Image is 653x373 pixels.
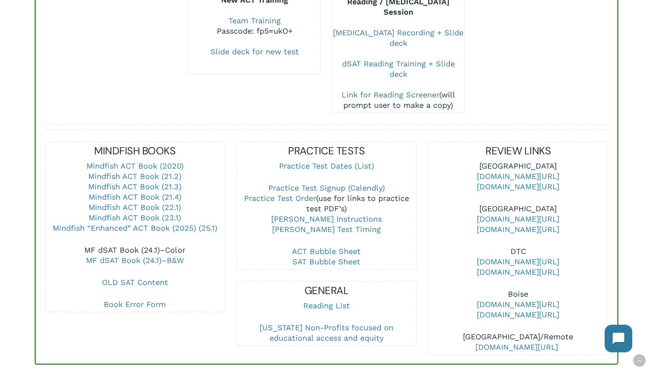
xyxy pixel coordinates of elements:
[428,144,608,158] h5: REVIEW LINKS
[292,257,360,266] a: SAT Bubble Sheet
[237,284,416,298] h5: GENERAL
[428,246,608,289] p: DTC
[272,225,381,234] a: [PERSON_NAME] Test Timing
[104,300,166,309] a: Book Error Form
[244,194,316,203] a: Practice Test Order
[342,59,455,78] a: dSAT Reading Training + Slide deck
[342,90,439,99] a: Link for Reading Screener
[303,301,350,310] a: Reading List
[428,332,608,352] p: [GEOGRAPHIC_DATA]/Remote
[477,310,559,319] a: [DOMAIN_NAME][URL]
[477,267,559,276] a: [DOMAIN_NAME][URL]
[189,26,320,36] div: Passcode: fp5=ukO+
[333,28,463,47] a: [MEDICAL_DATA] Recording + Slide deck
[210,47,299,56] a: Slide deck for new test
[428,204,608,246] p: [GEOGRAPHIC_DATA]
[477,225,559,234] a: [DOMAIN_NAME][URL]
[292,247,361,256] a: ACT Bubble Sheet
[237,183,416,246] p: (use for links to practice test PDF’s)
[88,172,181,181] a: Mindfish ACT Book (21.2)
[477,300,559,309] a: [DOMAIN_NAME][URL]
[86,161,184,170] a: Mindfish ACT Book (2020)
[333,90,464,110] div: (will prompt user to make a copy)
[89,203,181,212] a: Mindfish ACT Book (22.1)
[84,245,185,254] a: MF dSAT Book (24.1)–Color
[477,214,559,223] a: [DOMAIN_NAME][URL]
[89,192,181,201] a: Mindfish ACT Book (21.4)
[596,316,641,361] iframe: Chatbot
[271,214,382,223] a: [PERSON_NAME] Instructions
[475,342,558,351] a: [DOMAIN_NAME][URL]
[102,278,168,287] a: OLD SAT Content
[260,323,393,342] a: [US_STATE] Non-Profits focused on educational access and equity
[86,256,184,265] a: MF dSAT Book (24.1)–B&W
[268,183,385,192] a: Practice Test Signup (Calendly)
[428,161,608,204] p: [GEOGRAPHIC_DATA]
[237,144,416,158] h5: PRACTICE TESTS
[477,172,559,181] a: [DOMAIN_NAME][URL]
[53,223,217,232] a: Mindfish “Enhanced” ACT Book (2025) (25.1)
[228,16,281,25] a: Team Training
[477,182,559,191] a: [DOMAIN_NAME][URL]
[477,257,559,266] a: [DOMAIN_NAME][URL]
[428,289,608,332] p: Boise
[88,182,181,191] a: Mindfish ACT Book (21.3)
[45,144,225,158] h5: MINDFISH BOOKS
[89,213,181,222] a: Mindfish ACT Book (23.1)
[279,161,374,170] a: Practice Test Dates (List)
